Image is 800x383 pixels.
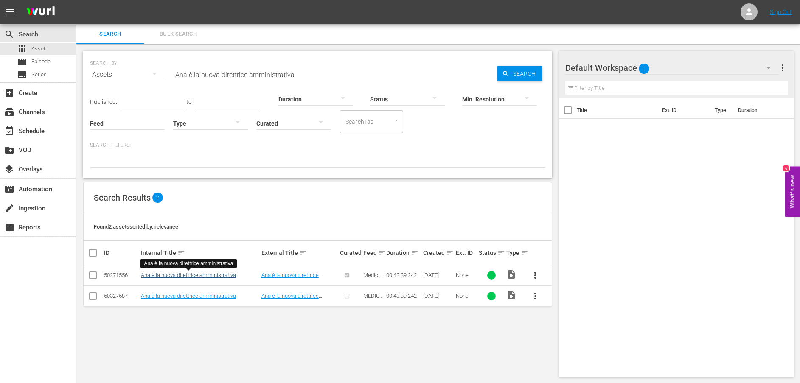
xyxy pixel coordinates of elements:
span: event_available [4,126,14,136]
span: Medici - Vita in [GEOGRAPHIC_DATA] [363,272,383,304]
span: search [4,29,14,39]
div: Type [506,248,522,258]
span: sort [411,249,418,257]
span: Asset [31,45,45,53]
span: Search [81,29,139,39]
span: movie [17,57,27,67]
span: Create [4,88,14,98]
div: Assets [90,63,165,87]
span: Published: [90,98,117,105]
span: Reports [4,222,14,232]
span: Automation [4,184,14,194]
button: more_vert [525,286,545,306]
span: sort [521,249,528,257]
div: External Title [261,248,337,258]
span: Bulk Search [149,29,207,39]
img: ans4CAIJ8jUAAAAAAAAAAAAAAAAAAAAAAAAgQb4GAAAAAAAAAAAAAAAAAAAAAAAAJMjXAAAAAAAAAAAAAAAAAAAAAAAAgAT5G... [20,2,61,22]
span: Series [31,70,47,79]
span: Search Results [94,193,151,203]
a: Ana è la nuova direttrice amministrativa [141,293,236,299]
span: menu [5,7,15,17]
div: None [456,272,477,278]
span: MEDICI - VITA IN CORSIA [363,293,384,312]
button: Open [392,116,400,124]
span: to [186,98,192,105]
div: [DATE] [423,272,453,278]
div: 00:43:39.242 [386,293,421,299]
div: Default Workspace [565,56,779,80]
a: Ana è la nuova direttrice amministrativa [261,272,322,285]
div: 50271556 [104,272,138,278]
span: Search [510,66,542,81]
span: Ingestion [4,203,14,213]
button: more_vert [778,58,788,78]
span: Episode [31,57,51,66]
div: [DATE] [423,293,453,299]
span: Asset [17,44,27,54]
span: more_vert [530,270,540,280]
span: more_vert [778,63,788,73]
span: Found 2 assets sorted by: relevance [94,224,178,230]
div: Created [423,248,453,258]
span: more_vert [530,291,540,301]
th: Type [710,98,733,122]
div: 6 [783,165,789,171]
span: Series [17,70,27,80]
span: Overlays [4,164,14,174]
span: Video [506,290,516,300]
div: 00:43:39.242 [386,272,421,278]
span: Channels [4,107,14,117]
div: None [456,293,477,299]
a: Ana è la nuova direttrice amministrativa [261,293,322,305]
div: Internal Title [141,248,258,258]
th: Duration [733,98,784,122]
div: Duration [386,248,421,258]
button: Open Feedback Widget [785,166,800,217]
button: Search [497,66,542,81]
span: sort [446,249,454,257]
span: sort [177,249,185,257]
a: Sign Out [770,8,792,15]
th: Ext. ID [657,98,710,122]
p: Search Filters: [90,142,545,149]
div: Curated [340,249,361,256]
span: Video [506,269,516,280]
div: Feed [363,248,384,258]
th: Title [577,98,657,122]
span: 2 [152,193,163,203]
span: VOD [4,145,14,155]
span: 0 [639,60,649,78]
a: Ana è la nuova direttrice amministrativa [141,272,236,278]
span: sort [378,249,386,257]
span: sort [497,249,505,257]
div: 50327587 [104,293,138,299]
div: ID [104,249,138,256]
div: Ext. ID [456,249,477,256]
span: sort [299,249,307,257]
button: more_vert [525,265,545,285]
div: Ana è la nuova direttrice amministrativa [144,260,233,267]
div: Status [479,248,504,258]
